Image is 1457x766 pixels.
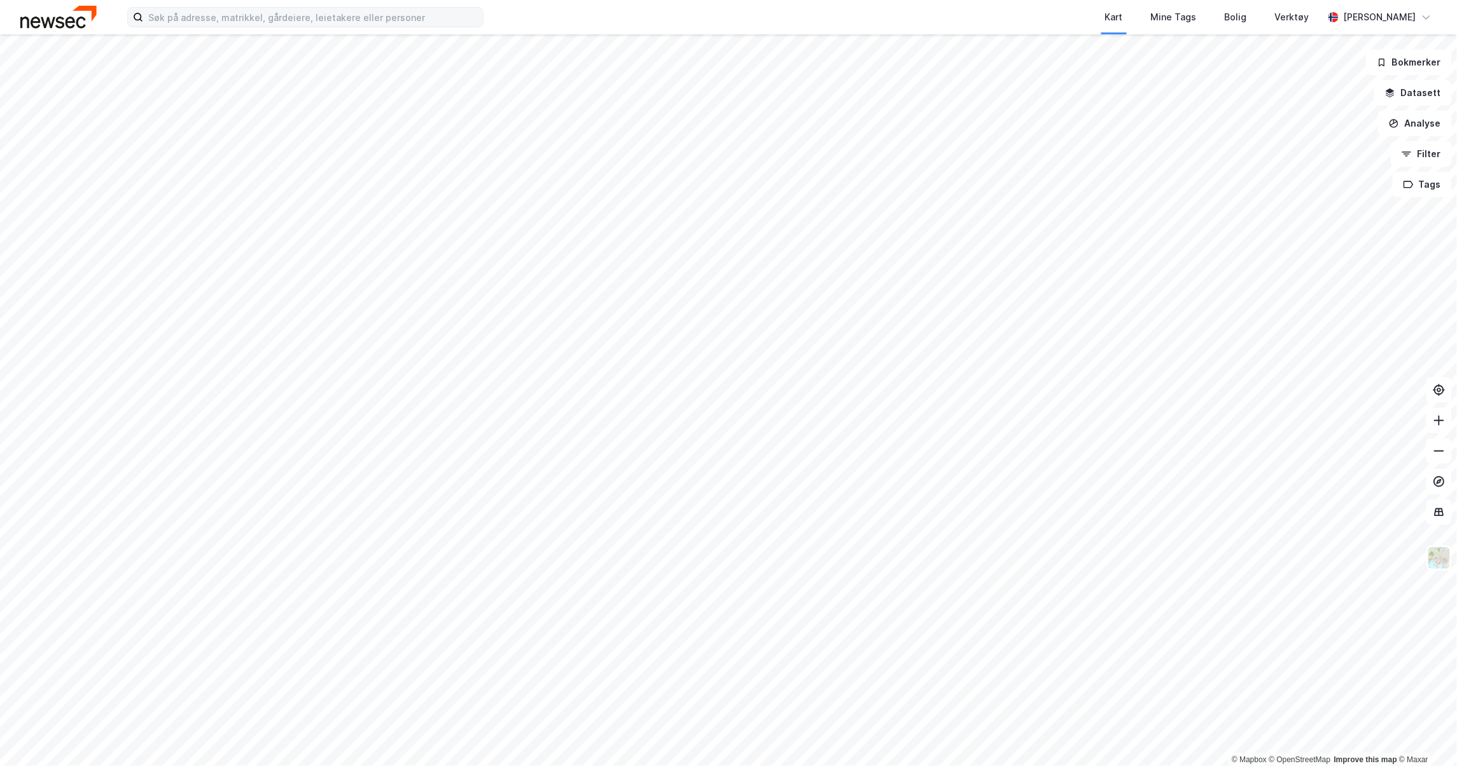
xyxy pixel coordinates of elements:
[1105,10,1123,25] div: Kart
[1151,10,1197,25] div: Mine Tags
[1344,10,1416,25] div: [PERSON_NAME]
[1393,705,1457,766] iframe: Chat Widget
[143,8,483,27] input: Søk på adresse, matrikkel, gårdeiere, leietakere eller personer
[20,6,97,28] img: newsec-logo.f6e21ccffca1b3a03d2d.png
[1225,10,1247,25] div: Bolig
[1275,10,1309,25] div: Verktøy
[1393,705,1457,766] div: Kontrollprogram for chat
